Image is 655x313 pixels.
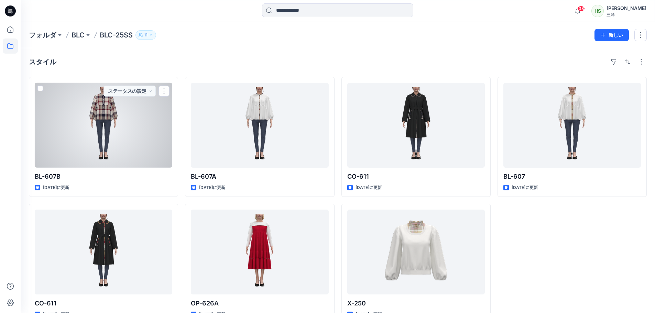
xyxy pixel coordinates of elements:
a: BL-607B [35,83,172,168]
a: OP-626A [191,210,328,294]
a: BLC [72,30,85,40]
font: [PERSON_NAME] [607,5,646,11]
font: 38 [579,6,584,11]
font: [DATE]に更新 [43,185,69,190]
button: 新しい [594,29,629,41]
font: フォルダ [29,31,56,39]
font: BLC [72,31,85,39]
a: フォルダ [29,30,56,40]
a: BL-607A [191,83,328,168]
font: スタイル [29,58,56,66]
a: BL-607 [503,83,641,168]
font: OP-626A [191,300,219,307]
button: 11 [135,30,156,40]
font: 三洋 [607,12,615,17]
font: [DATE]に更新 [512,185,538,190]
font: X-250 [347,300,366,307]
a: CO-611 [35,210,172,294]
font: CO-611 [35,300,56,307]
font: BL-607A [191,173,216,180]
font: [DATE]に更新 [356,185,382,190]
font: HS [594,8,601,14]
font: CO-611 [347,173,369,180]
a: CO-611 [347,83,485,168]
font: BL-607B [35,173,61,180]
font: BL-607 [503,173,525,180]
font: 11 [144,32,148,37]
a: X-250 [347,210,485,294]
font: [DATE]に更新 [199,185,225,190]
font: BLC-25SS [100,31,133,39]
